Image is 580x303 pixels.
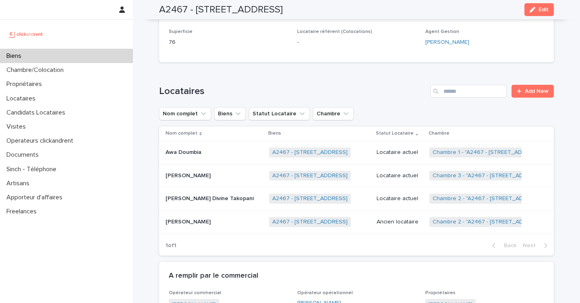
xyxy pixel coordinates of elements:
[3,95,42,102] p: Locataires
[377,195,423,202] p: Locataire actuel
[159,187,554,211] tr: [PERSON_NAME] Divine Takopani[PERSON_NAME] Divine Takopani A2467 - [STREET_ADDRESS] Locataire act...
[214,107,246,120] button: Biens
[272,219,348,225] a: A2467 - [STREET_ADDRESS]
[523,243,541,248] span: Next
[3,180,36,187] p: Artisans
[425,38,469,47] a: [PERSON_NAME]
[159,107,211,120] button: Nom complet
[429,129,449,138] p: Chambre
[159,4,283,16] h2: A2467 - [STREET_ADDRESS]
[3,151,45,159] p: Documents
[433,195,545,202] a: Chambre 2 - "A2467 - [STREET_ADDRESS]"
[3,137,80,145] p: Operateurs clickandrent
[166,129,197,138] p: Nom complet
[297,291,353,295] span: Opérateur opérationnel
[159,141,554,164] tr: Awa DoumbiaAwa Doumbia A2467 - [STREET_ADDRESS] Locataire actuelChambre 1 - "A2467 - [STREET_ADDR...
[499,243,516,248] span: Back
[166,194,255,202] p: [PERSON_NAME] Divine Takopani
[433,172,545,179] a: Chambre 3 - "A2467 - [STREET_ADDRESS]"
[159,86,427,97] h1: Locataires
[297,29,372,34] span: Locataire référent (Colocations)
[377,149,423,156] p: Locataire actuel
[3,166,63,173] p: Sinch - Téléphone
[377,172,423,179] p: Locataire actuel
[313,107,354,120] button: Chambre
[425,291,456,295] span: Propriétaires
[376,129,414,138] p: Statut Locataire
[3,52,28,60] p: Biens
[159,236,183,256] p: 1 of 1
[486,242,520,249] button: Back
[3,123,32,131] p: Visites
[159,164,554,187] tr: [PERSON_NAME][PERSON_NAME] A2467 - [STREET_ADDRESS] Locataire actuelChambre 3 - "A2467 - [STREET_...
[3,80,48,88] p: Propriétaires
[166,217,212,225] p: [PERSON_NAME]
[166,171,212,179] p: [PERSON_NAME]
[539,7,549,12] span: Edit
[430,85,507,98] input: Search
[6,26,46,42] img: UCB0brd3T0yccxBKYDjQ
[3,194,69,201] p: Apporteur d'affaires
[169,38,288,47] p: 76
[249,107,310,120] button: Statut Locataire
[3,66,70,74] p: Chambre/Colocation
[169,272,258,280] h2: A remplir par le commercial
[169,291,221,295] span: Opérateur commercial
[520,242,554,249] button: Next
[272,149,348,156] a: A2467 - [STREET_ADDRESS]
[525,88,549,94] span: Add New
[166,147,203,156] p: Awa Doumbia
[433,219,545,225] a: Chambre 2 - "A2467 - [STREET_ADDRESS]"
[272,172,348,179] a: A2467 - [STREET_ADDRESS]
[3,109,72,117] p: Candidats Locataires
[3,208,43,215] p: Freelances
[272,195,348,202] a: A2467 - [STREET_ADDRESS]
[169,29,193,34] span: Superficie
[159,211,554,234] tr: [PERSON_NAME][PERSON_NAME] A2467 - [STREET_ADDRESS] Ancien locataireChambre 2 - "A2467 - [STREET_...
[512,85,554,98] a: Add New
[268,129,281,138] p: Biens
[524,3,554,16] button: Edit
[377,219,423,225] p: Ancien locataire
[433,149,544,156] a: Chambre 1 - "A2467 - [STREET_ADDRESS]"
[425,29,459,34] span: Agent Gestion
[297,38,416,47] p: -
